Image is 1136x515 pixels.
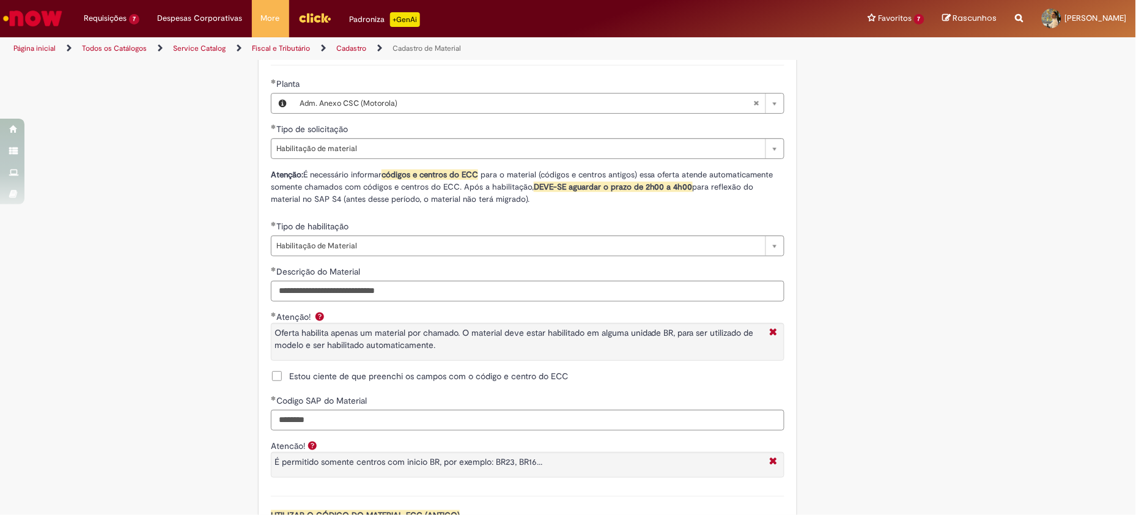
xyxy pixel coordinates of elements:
span: Obrigatório Preenchido [271,124,276,129]
span: Descrição do Material [276,266,363,277]
a: Fiscal e Tributário [252,43,310,53]
span: Obrigatório Preenchido [271,267,276,272]
span: Codigo SAP do Material [276,395,369,406]
span: More [261,12,280,24]
span: É necessário informar para o material (códigos e centros antigos) essa oferta atende automaticame... [271,169,773,204]
abbr: Limpar campo Planta [747,94,765,113]
span: 7 [914,14,924,24]
img: ServiceNow [1,6,64,31]
p: Oferta habilita apenas um material por chamado. O material deve estar habilitado em alguma unidad... [275,327,764,351]
span: Obrigatório Preenchido [271,221,276,226]
a: Rascunhos [943,13,997,24]
span: Estou ciente de que preenchi os campos com o código e centro do ECC [289,370,568,382]
p: +GenAi [390,12,420,27]
span: Necessários - Planta [276,78,302,89]
span: Atenção! [276,311,313,322]
span: Habilitação de Material [276,236,759,256]
input: Codigo SAP do Material [271,410,784,431]
span: Despesas Corporativas [158,12,243,24]
span: Habilitação de material [276,139,759,158]
a: Service Catalog [173,43,226,53]
a: Cadastro de Material [393,43,461,53]
a: Adm. Anexo CSC (Motorola)Limpar campo Planta [293,94,784,113]
a: Página inicial [13,43,56,53]
span: Obrigatório Preenchido [271,312,276,317]
i: Fechar More information Por question_atencao [767,456,781,469]
span: códigos e centros do ECC [382,169,478,180]
span: Favoritos [878,12,912,24]
i: Fechar More information Por question_aten_o [767,327,781,339]
a: Cadastro [336,43,366,53]
div: Padroniza [350,12,420,27]
strong: DEVE-SE aguardar o prazo de 2h00 a 4h00 [534,182,693,192]
span: Requisições [84,12,127,24]
input: Descrição do Material [271,281,784,302]
label: Atencão! [271,440,305,451]
span: Tipo de habilitação [276,221,351,232]
strong: Atenção: [271,169,303,180]
span: Obrigatório Preenchido [271,79,276,84]
span: Tipo de solicitação [276,124,350,135]
p: É permitido somente centros com inicio BR, por exemplo: BR23, BR16... [275,456,764,468]
span: Obrigatório Preenchido [271,396,276,401]
span: Ajuda para Atenção! [312,311,327,321]
span: Rascunhos [953,12,997,24]
span: Ajuda para Atencão! [305,440,320,450]
ul: Trilhas de página [9,37,748,60]
img: click_logo_yellow_360x200.png [298,9,331,27]
span: Adm. Anexo CSC (Motorola) [300,94,753,113]
span: 7 [129,14,139,24]
button: Planta, Visualizar este registro Adm. Anexo CSC (Motorola) [271,94,293,113]
span: [PERSON_NAME] [1065,13,1127,23]
a: Todos os Catálogos [82,43,147,53]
